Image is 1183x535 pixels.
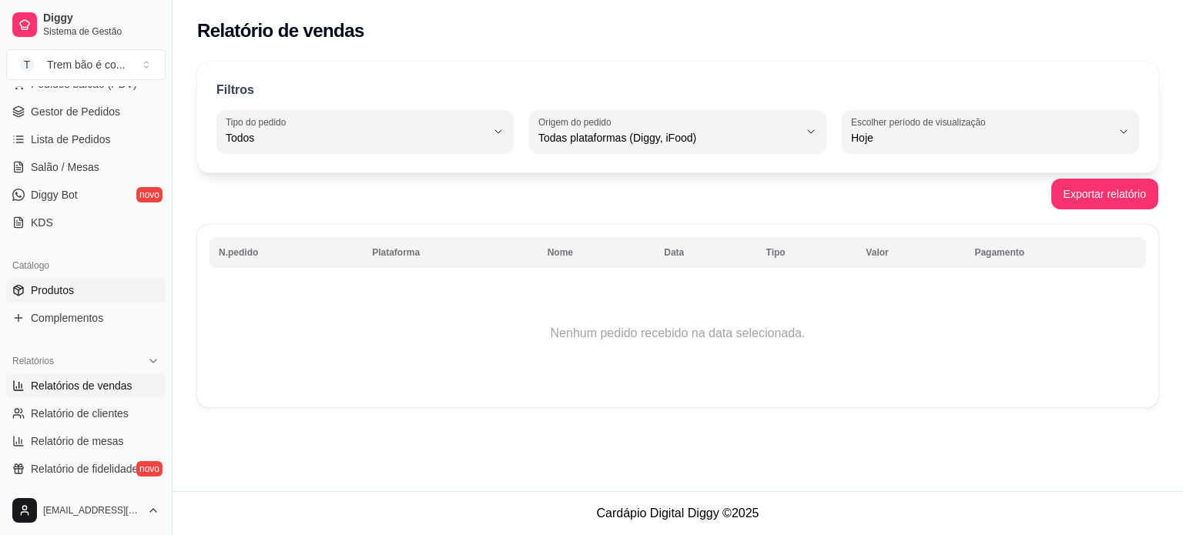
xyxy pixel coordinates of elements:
[6,253,166,278] div: Catálogo
[197,18,364,43] h2: Relatório de vendas
[31,104,120,119] span: Gestor de Pedidos
[31,378,132,393] span: Relatórios de vendas
[6,155,166,179] a: Salão / Mesas
[12,355,54,367] span: Relatórios
[965,237,1146,268] th: Pagamento
[6,429,166,453] a: Relatório de mesas
[6,127,166,152] a: Lista de Pedidos
[43,504,141,517] span: [EMAIL_ADDRESS][DOMAIN_NAME]
[31,461,138,476] span: Relatório de fidelidade
[47,57,125,72] div: Trem bão é co ...
[216,81,254,99] p: Filtros
[216,110,514,153] button: Tipo do pedidoTodos
[6,182,166,207] a: Diggy Botnovo
[6,401,166,426] a: Relatório de clientes
[1051,179,1158,209] button: Exportar relatório
[31,310,103,326] span: Complementos
[6,456,166,481] a: Relatório de fidelidadenovo
[6,306,166,330] a: Complementos
[31,159,99,175] span: Salão / Mesas
[363,237,538,268] th: Plataforma
[31,406,129,421] span: Relatório de clientes
[851,115,990,129] label: Escolher período de visualização
[757,237,857,268] th: Tipo
[19,57,35,72] span: T
[851,130,1111,145] span: Hoje
[538,130,799,145] span: Todas plataformas (Diggy, iFood)
[6,278,166,303] a: Produtos
[209,237,363,268] th: N.pedido
[6,492,166,529] button: [EMAIL_ADDRESS][DOMAIN_NAME]
[538,237,655,268] th: Nome
[31,433,124,449] span: Relatório de mesas
[43,12,159,25] span: Diggy
[31,283,74,298] span: Produtos
[173,491,1183,535] footer: Cardápio Digital Diggy © 2025
[6,99,166,124] a: Gestor de Pedidos
[226,115,291,129] label: Tipo do pedido
[6,6,166,43] a: DiggySistema de Gestão
[6,373,166,398] a: Relatórios de vendas
[43,25,159,38] span: Sistema de Gestão
[842,110,1139,153] button: Escolher período de visualizaçãoHoje
[529,110,826,153] button: Origem do pedidoTodas plataformas (Diggy, iFood)
[209,272,1146,395] td: Nenhum pedido recebido na data selecionada.
[6,49,166,80] button: Select a team
[31,132,111,147] span: Lista de Pedidos
[31,215,53,230] span: KDS
[655,237,756,268] th: Data
[538,115,616,129] label: Origem do pedido
[6,210,166,235] a: KDS
[226,130,486,145] span: Todos
[856,237,965,268] th: Valor
[31,187,78,202] span: Diggy Bot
